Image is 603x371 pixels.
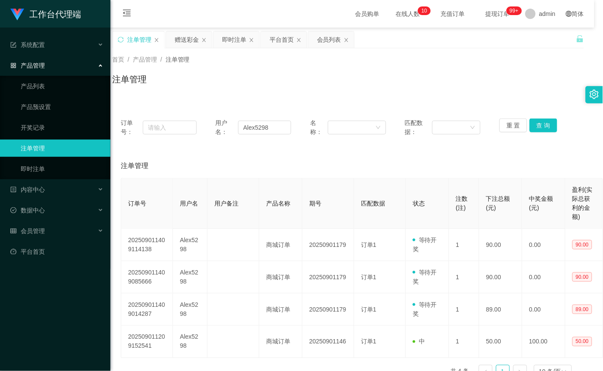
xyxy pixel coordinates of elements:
[201,37,207,43] i: 图标: close
[529,195,553,211] span: 中奖金额(元)
[175,31,199,48] div: 赠送彩金
[413,338,425,345] span: 中
[572,305,592,314] span: 89.00
[133,56,157,63] span: 产品管理
[270,31,294,48] div: 平台首页
[10,207,45,214] span: 数据中心
[522,261,565,293] td: 0.00
[522,293,565,326] td: 0.00
[361,241,377,248] span: 订单1
[590,90,599,99] i: 图标: setting
[173,293,207,326] td: Alex5298
[10,186,45,193] span: 内容中心
[128,56,129,63] span: /
[10,10,81,17] a: 工作台代理端
[21,160,104,178] a: 即时注单
[361,274,377,281] span: 订单1
[266,200,290,207] span: 产品名称
[10,41,45,48] span: 系统配置
[121,229,173,261] td: 202509011409114138
[259,261,302,293] td: 商城订单
[214,200,239,207] span: 用户备注
[21,140,104,157] a: 注单管理
[413,301,437,317] span: 等待开奖
[449,293,479,326] td: 1
[259,293,302,326] td: 商城订单
[173,261,207,293] td: Alex5298
[222,31,246,48] div: 即时注单
[249,37,254,43] i: 图标: close
[173,326,207,358] td: Alex5298
[21,98,104,115] a: 产品预设置
[143,121,197,134] input: 请输入
[481,11,514,17] span: 提现订单
[21,78,104,95] a: 产品列表
[309,200,321,207] span: 期号
[10,62,16,69] i: 图标: appstore-o
[470,125,475,131] i: 图标: down
[530,118,557,132] button: 查 询
[127,31,151,48] div: 注单管理
[118,37,124,43] i: 图标: sync
[21,119,104,136] a: 开奖记录
[479,229,522,261] td: 90.00
[121,161,148,171] span: 注单管理
[572,337,592,346] span: 50.00
[499,118,527,132] button: 重 置
[506,6,522,15] sup: 1046
[566,11,572,17] i: 图标: global
[166,56,190,63] span: 注单管理
[10,42,16,48] i: 图标: form
[10,9,24,21] img: logo.9652507e.png
[154,37,159,43] i: 图标: close
[29,0,81,28] h1: 工作台代理端
[456,195,468,211] span: 注数(注)
[302,261,354,293] td: 20250901179
[216,118,238,137] span: 用户名：
[449,326,479,358] td: 1
[522,326,565,358] td: 100.00
[486,195,510,211] span: 下注总额(元)
[128,200,146,207] span: 订单号
[10,207,16,213] i: 图标: check-circle-o
[160,56,162,63] span: /
[310,118,328,137] span: 名称：
[437,11,469,17] span: 充值订单
[302,293,354,326] td: 20250901179
[302,326,354,358] td: 20250901146
[344,37,349,43] i: 图标: close
[302,229,354,261] td: 20250901179
[405,118,433,137] span: 匹配数据：
[238,121,291,134] input: 请输入
[572,272,592,282] span: 90.00
[361,200,385,207] span: 匹配数据
[479,261,522,293] td: 90.00
[572,240,592,249] span: 90.00
[317,31,341,48] div: 会员列表
[10,62,45,69] span: 产品管理
[376,125,381,131] i: 图标: down
[413,237,437,253] span: 等待开奖
[449,261,479,293] td: 1
[180,200,198,207] span: 用户名
[361,338,377,345] span: 订单1
[121,261,173,293] td: 202509011409085666
[259,229,302,261] td: 商城订单
[121,293,173,326] td: 202509011409014287
[112,0,141,28] i: 图标: menu-fold
[112,56,124,63] span: 首页
[121,118,143,137] span: 订单号：
[418,6,430,15] sup: 10
[10,243,104,260] a: 图标: dashboard平台首页
[361,306,377,313] span: 订单1
[173,229,207,261] td: Alex5298
[413,200,425,207] span: 状态
[479,293,522,326] td: 89.00
[522,229,565,261] td: 0.00
[112,73,147,86] h1: 注单管理
[121,326,173,358] td: 202509011209152541
[10,228,45,234] span: 会员管理
[392,11,424,17] span: 在线人数
[10,187,16,193] i: 图标: profile
[449,229,479,261] td: 1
